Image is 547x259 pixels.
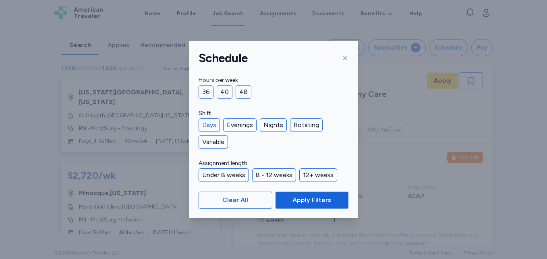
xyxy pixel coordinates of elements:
[199,159,348,168] label: Assignment length
[292,195,331,205] span: Apply Filters
[236,85,251,99] div: 48
[199,85,213,99] div: 36
[252,168,296,182] div: 8 - 12 weeks
[222,195,248,205] span: Clear All
[260,118,287,132] div: Nights
[199,118,220,132] div: Days
[199,50,248,66] h1: Schedule
[299,168,337,182] div: 12+ weeks
[199,135,228,149] div: Variable
[217,85,232,99] div: 40
[199,109,348,118] label: Shift
[276,192,348,209] button: Apply Filters
[290,118,323,132] div: Rotating
[199,75,348,85] label: Hours per week
[199,192,272,209] button: Clear All
[223,118,257,132] div: Evenings
[199,168,249,182] div: Under 8 weeks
